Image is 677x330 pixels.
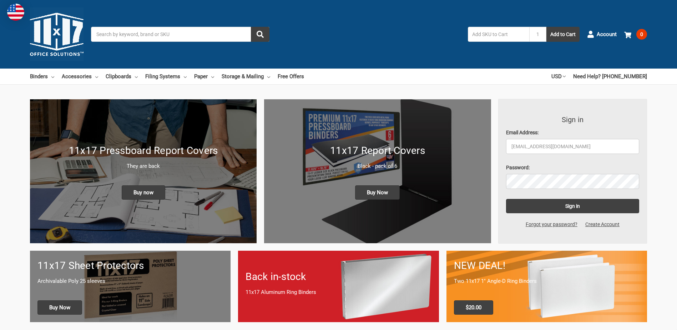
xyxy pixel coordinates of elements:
[581,221,623,228] a: Create Account
[551,69,566,84] a: USD
[30,99,257,243] a: New 11x17 Pressboard Binders 11x17 Pressboard Report Covers They are back Buy now
[624,25,647,44] a: 0
[636,29,647,40] span: 0
[597,30,617,39] span: Account
[222,69,270,84] a: Storage & Mailing
[194,69,214,84] a: Paper
[30,251,231,322] a: 11x17 sheet protectors 11x17 Sheet Protectors Archivalable Poly 25 sleeves Buy Now
[91,27,269,42] input: Search by keyword, brand or SKU
[272,143,483,158] h1: 11x17 Report Covers
[246,288,431,296] p: 11x17 Aluminum Ring Binders
[37,300,82,315] span: Buy Now
[246,269,431,284] h1: Back in-stock
[454,277,640,285] p: Two 11x17 1" Angle-D Ring Binders
[468,27,529,42] input: Add SKU to Cart
[506,164,640,171] label: Password:
[546,27,580,42] button: Add to Cart
[355,185,400,200] span: Buy Now
[122,185,165,200] span: Buy now
[37,277,223,285] p: Archivalable Poly 25 sleeves
[522,221,581,228] a: Forgot your password?
[278,69,304,84] a: Free Offers
[454,258,640,273] h1: NEW DEAL!
[30,7,84,61] img: 11x17.com
[37,162,249,170] p: They are back
[587,25,617,44] a: Account
[506,129,640,136] label: Email Address:
[238,251,439,322] a: Back in-stock 11x17 Aluminum Ring Binders
[37,258,223,273] h1: 11x17 Sheet Protectors
[30,99,257,243] img: New 11x17 Pressboard Binders
[145,69,187,84] a: Filing Systems
[264,99,491,243] img: 11x17 Report Covers
[446,251,647,322] a: 11x17 Binder 2-pack only $20.00 NEW DEAL! Two 11x17 1" Angle-D Ring Binders $20.00
[272,162,483,170] p: Black - pack of 6
[37,143,249,158] h1: 11x17 Pressboard Report Covers
[573,69,647,84] a: Need Help? [PHONE_NUMBER]
[62,69,98,84] a: Accessories
[30,69,54,84] a: Binders
[506,114,640,125] h3: Sign in
[506,199,640,213] input: Sign in
[264,99,491,243] a: 11x17 Report Covers 11x17 Report Covers Black - pack of 6 Buy Now
[106,69,138,84] a: Clipboards
[7,4,24,21] img: duty and tax information for United States
[454,300,493,315] span: $20.00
